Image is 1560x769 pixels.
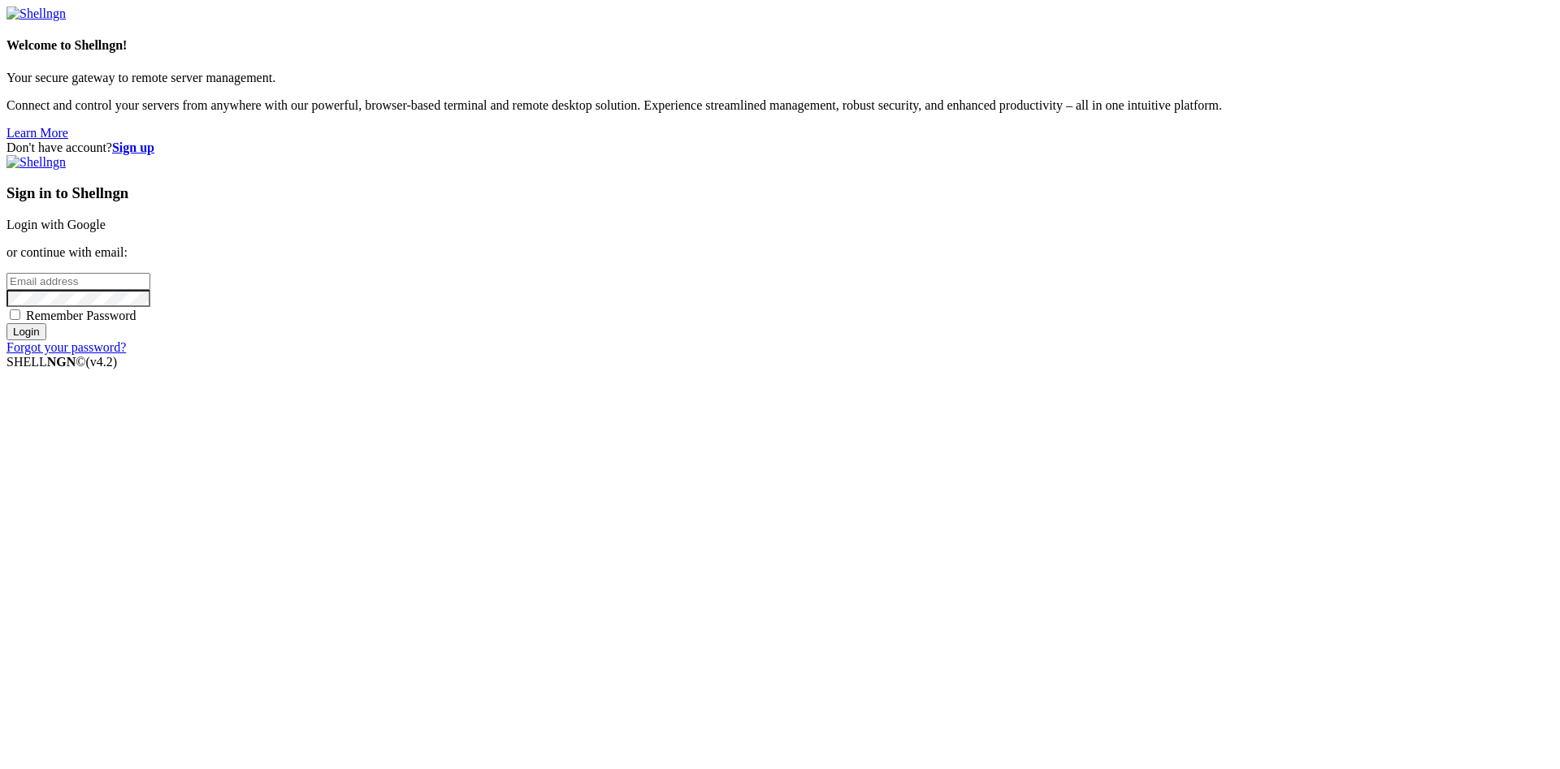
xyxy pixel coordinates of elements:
p: Connect and control your servers from anywhere with our powerful, browser-based terminal and remo... [6,98,1553,113]
a: Sign up [112,140,154,154]
h3: Sign in to Shellngn [6,184,1553,202]
span: SHELL © [6,355,117,369]
b: NGN [47,355,76,369]
div: Don't have account? [6,140,1553,155]
input: Login [6,323,46,340]
p: or continue with email: [6,245,1553,260]
img: Shellngn [6,6,66,21]
h4: Welcome to Shellngn! [6,38,1553,53]
input: Remember Password [10,309,20,320]
a: Login with Google [6,218,106,231]
input: Email address [6,273,150,290]
img: Shellngn [6,155,66,170]
a: Learn More [6,126,68,140]
p: Your secure gateway to remote server management. [6,71,1553,85]
span: 4.2.0 [86,355,118,369]
a: Forgot your password? [6,340,126,354]
span: Remember Password [26,309,136,322]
